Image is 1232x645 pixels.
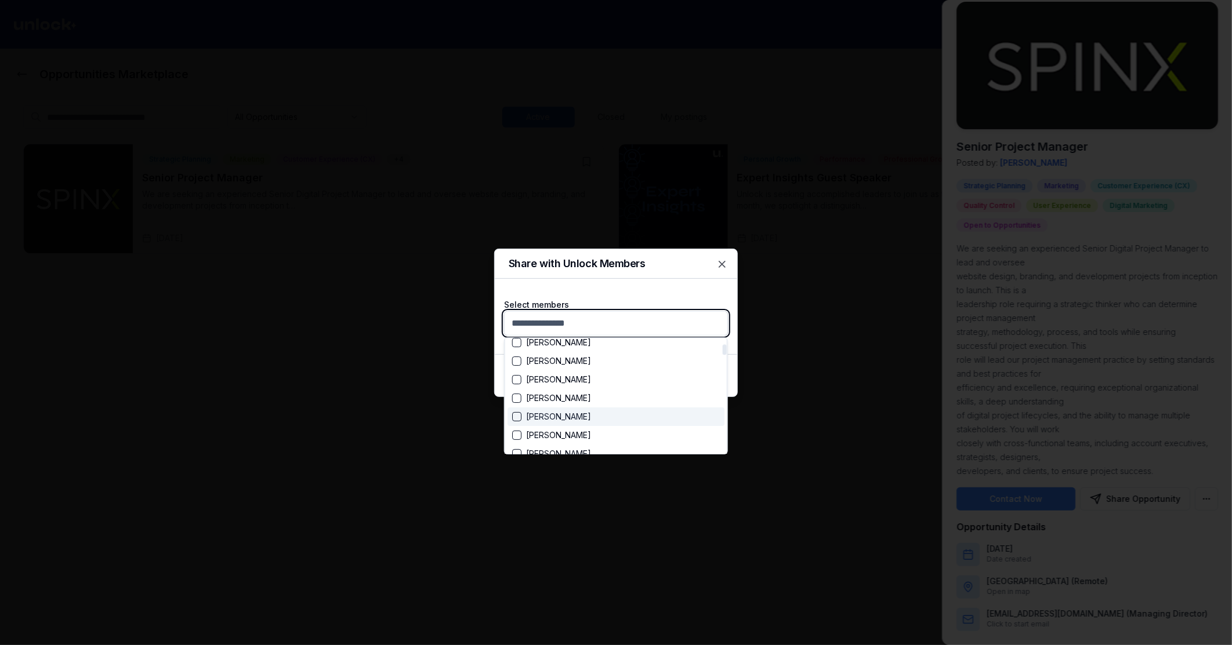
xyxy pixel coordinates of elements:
[512,374,591,385] div: [PERSON_NAME]
[512,411,591,422] div: [PERSON_NAME]
[512,429,591,441] div: [PERSON_NAME]
[512,448,591,460] div: [PERSON_NAME]
[512,392,591,404] div: [PERSON_NAME]
[512,355,591,367] div: [PERSON_NAME]
[512,337,591,348] div: [PERSON_NAME]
